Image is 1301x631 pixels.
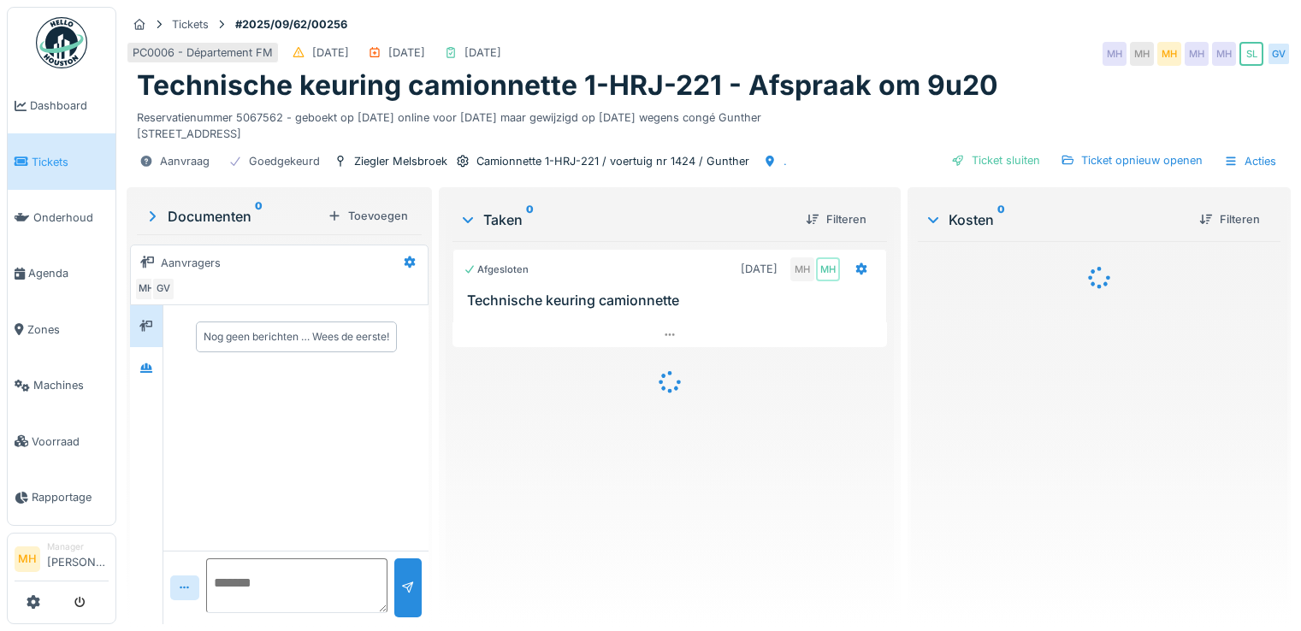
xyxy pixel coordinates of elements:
[249,153,320,169] div: Goedgekeurd
[1239,42,1263,66] div: SL
[784,153,787,169] div: .
[137,69,998,102] h1: Technische keuring camionnette 1-HRJ-221 - Afspraak om 9u20
[312,44,349,61] div: [DATE]
[33,209,109,226] span: Onderhoud
[32,154,109,170] span: Tickets
[33,377,109,393] span: Machines
[161,255,221,271] div: Aanvragers
[1054,149,1209,172] div: Ticket opnieuw openen
[8,78,115,133] a: Dashboard
[8,357,115,413] a: Machines
[464,262,529,277] div: Afgesloten
[741,261,778,277] div: [DATE]
[172,16,209,32] div: Tickets
[134,277,158,301] div: MH
[47,540,109,553] div: Manager
[799,208,873,231] div: Filteren
[1185,42,1209,66] div: MH
[467,292,879,309] h3: Technische keuring camionnette
[151,277,175,301] div: GV
[255,206,263,227] sup: 0
[8,413,115,469] a: Voorraad
[133,44,273,61] div: PC0006 - Département FM
[30,97,109,114] span: Dashboard
[476,153,749,169] div: Camionnette 1-HRJ-221 / voertuig nr 1424 / Gunther
[36,17,87,68] img: Badge_color-CXgf-gQk.svg
[1267,42,1291,66] div: GV
[388,44,425,61] div: [DATE]
[1212,42,1236,66] div: MH
[27,321,109,338] span: Zones
[1192,208,1267,231] div: Filteren
[8,245,115,301] a: Agenda
[1103,42,1127,66] div: MH
[997,209,1005,230] sup: 0
[15,546,40,572] li: MH
[459,209,792,230] div: Taken
[354,153,447,169] div: Ziegler Melsbroek
[137,103,1280,142] div: Reservatienummer 5067562 - geboekt op [DATE] online voor [DATE] maar gewijzigd op [DATE] wegens c...
[204,329,389,345] div: Nog geen berichten … Wees de eerste!
[1157,42,1181,66] div: MH
[8,133,115,189] a: Tickets
[8,190,115,245] a: Onderhoud
[925,209,1186,230] div: Kosten
[321,204,415,227] div: Toevoegen
[144,206,321,227] div: Documenten
[8,469,115,525] a: Rapportage
[1216,149,1284,174] div: Acties
[790,257,814,281] div: MH
[160,153,210,169] div: Aanvraag
[526,209,534,230] sup: 0
[32,489,109,505] span: Rapportage
[1130,42,1154,66] div: MH
[944,149,1047,172] div: Ticket sluiten
[464,44,501,61] div: [DATE]
[8,302,115,357] a: Zones
[28,265,109,281] span: Agenda
[228,16,354,32] strong: #2025/09/62/00256
[32,433,109,450] span: Voorraad
[47,540,109,577] li: [PERSON_NAME]
[816,257,840,281] div: MH
[15,540,109,581] a: MH Manager[PERSON_NAME]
